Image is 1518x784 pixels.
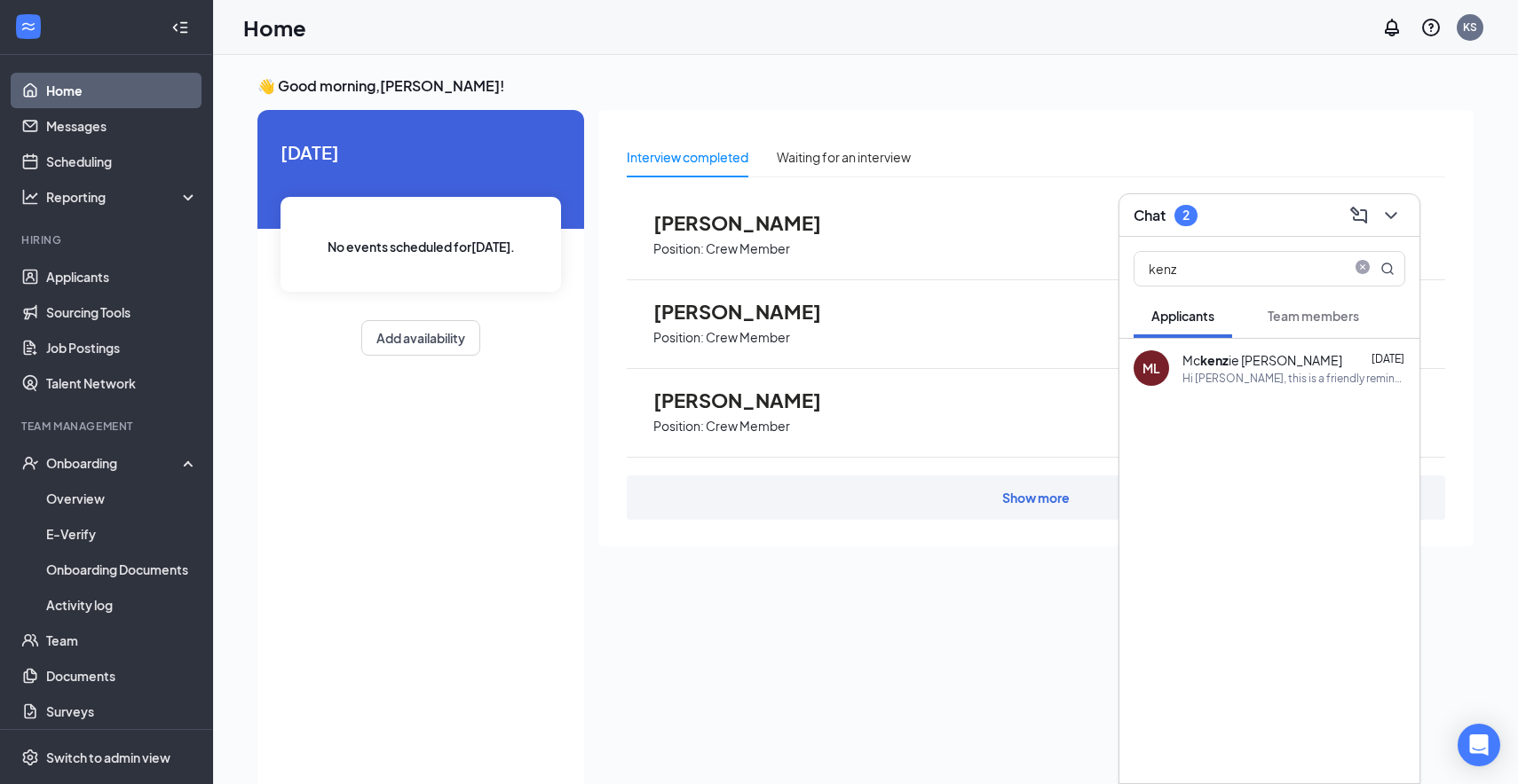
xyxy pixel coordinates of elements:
[777,147,911,167] div: Waiting for an interview
[21,749,39,766] svg: Settings
[46,188,199,206] div: Reporting
[1151,308,1214,324] span: Applicants
[257,76,1474,96] h3: 👋 Good morning, [PERSON_NAME] !
[1142,359,1160,377] div: ML
[46,658,198,694] a: Documents
[21,454,39,472] svg: UserCheck
[46,516,198,552] a: E-Verify
[1352,260,1373,274] span: close-circle
[46,694,198,729] a: Surveys
[171,19,189,36] svg: Collapse
[1420,17,1442,38] svg: QuestionInfo
[328,237,515,256] span: No events scheduled for [DATE] .
[653,388,849,412] span: [PERSON_NAME]
[46,108,198,144] a: Messages
[1002,489,1070,506] div: Show more
[653,240,704,257] p: Position:
[46,73,198,108] a: Home
[46,330,198,365] a: Job Postings
[46,481,198,516] a: Overview
[706,329,790,346] p: Crew Member
[1463,20,1477,35] div: KS
[706,418,790,435] p: Crew Member
[1377,201,1405,230] button: ChevronDown
[1352,260,1373,278] span: close-circle
[1372,352,1404,365] span: [DATE]
[653,300,849,323] span: [PERSON_NAME]
[46,259,198,294] a: Applicants
[46,454,183,472] div: Onboarding
[243,12,306,43] h1: Home
[361,320,480,356] button: Add availability
[1458,724,1500,766] div: Open Intercom Messenger
[1381,17,1403,38] svg: Notifications
[46,552,198,587] a: Onboarding Documents
[653,329,704,346] p: Position:
[1380,262,1395,276] svg: MagnifyingGlass
[627,147,748,167] div: Interview completed
[653,211,849,234] span: [PERSON_NAME]
[46,294,198,330] a: Sourcing Tools
[1182,208,1190,223] div: 2
[1200,352,1229,368] b: kenz
[20,18,37,35] svg: WorkstreamLogo
[46,623,198,658] a: Team
[1268,308,1359,324] span: Team members
[1135,252,1345,286] input: Search applicant
[46,749,170,766] div: Switch to admin view
[1345,201,1373,230] button: ComposeMessage
[1182,371,1405,386] div: Hi [PERSON_NAME], this is a friendly reminder. Your meeting with [PERSON_NAME] for Crew Member at...
[21,232,194,247] div: Hiring
[706,240,790,257] p: Crew Member
[1348,205,1370,226] svg: ComposeMessage
[46,587,198,623] a: Activity log
[281,138,561,166] span: [DATE]
[653,418,704,435] p: Position:
[1134,206,1166,225] h3: Chat
[46,365,198,401] a: Talent Network
[1182,351,1342,369] div: Mc ie [PERSON_NAME]
[1380,205,1402,226] svg: ChevronDown
[46,144,198,179] a: Scheduling
[21,419,194,434] div: Team Management
[21,188,39,206] svg: Analysis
